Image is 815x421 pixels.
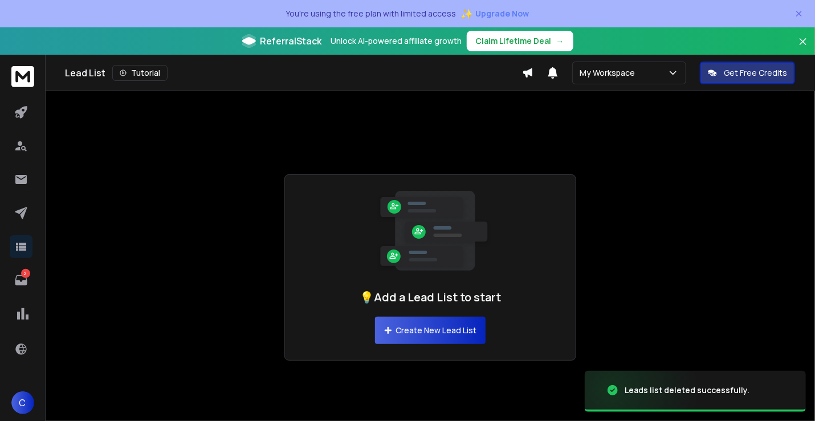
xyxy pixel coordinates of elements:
span: Upgrade Now [476,8,529,19]
div: Leads list deleted successfully. [625,385,749,396]
p: Get Free Credits [724,67,787,79]
button: C [11,391,34,414]
button: ✨Upgrade Now [461,2,529,25]
span: ✨ [461,6,474,22]
p: You're using the free plan with limited access [286,8,457,19]
a: 2 [10,269,32,292]
button: Get Free Credits [700,62,795,84]
span: → [556,35,564,47]
span: ReferralStack [260,34,322,48]
button: Tutorial [112,65,168,81]
button: Claim Lifetime Deal→ [467,31,573,51]
div: Lead List [65,65,522,81]
h1: 💡Add a Lead List to start [360,289,501,305]
p: Unlock AI-powered affiliate growth [331,35,462,47]
button: Create New Lead List [375,317,486,344]
p: 2 [21,269,30,278]
button: Close banner [796,34,810,62]
p: My Workspace [580,67,639,79]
